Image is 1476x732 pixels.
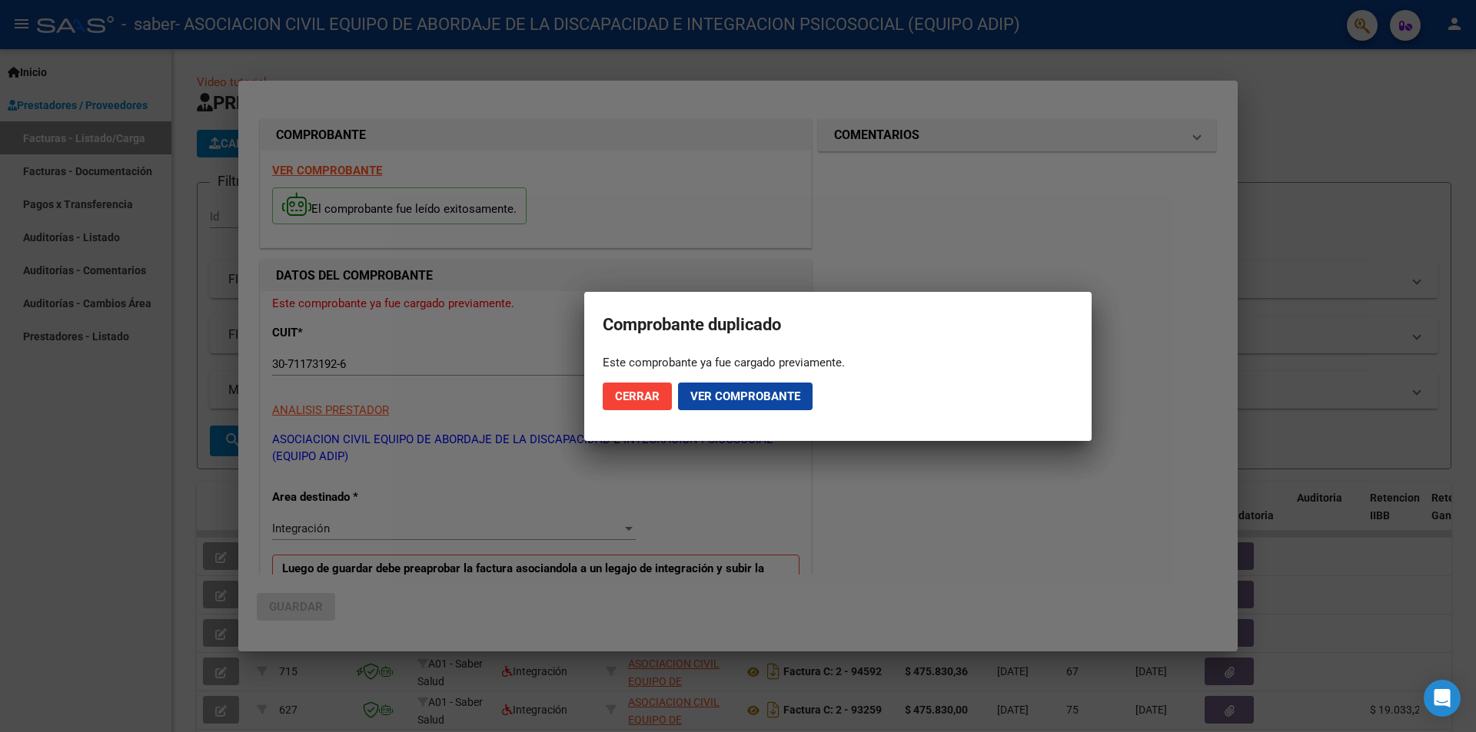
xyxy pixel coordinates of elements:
button: Ver comprobante [678,383,813,410]
div: Open Intercom Messenger [1424,680,1461,717]
span: Ver comprobante [690,389,800,403]
button: Cerrar [603,383,672,410]
span: Cerrar [615,389,660,403]
h2: Comprobante duplicado [603,310,1073,340]
div: Este comprobante ya fue cargado previamente. [603,355,1073,370]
